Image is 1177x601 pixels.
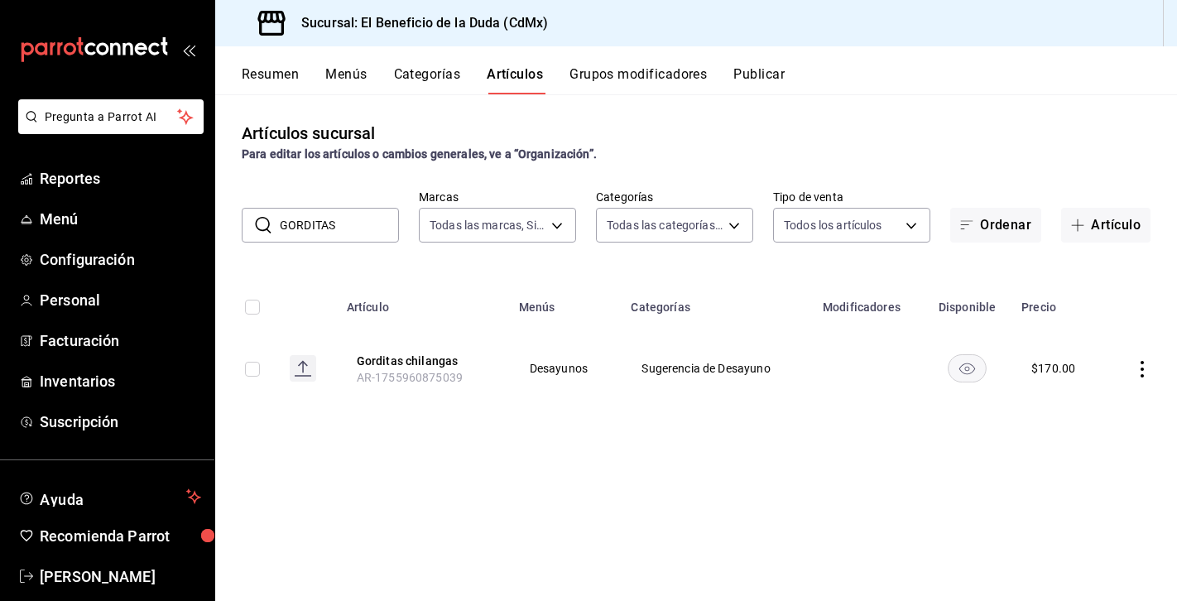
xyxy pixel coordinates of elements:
span: Facturación [40,329,201,352]
button: edit-product-location [357,353,489,369]
button: actions [1134,361,1151,377]
button: Resumen [242,66,299,94]
span: AR-1755960875039 [357,371,463,384]
div: $ 170.00 [1031,360,1075,377]
span: Suscripción [40,411,201,433]
span: Todos los artículos [784,217,882,233]
strong: Para editar los artículos o cambios generales, ve a “Organización”. [242,147,597,161]
span: Desayunos [530,363,601,374]
span: Sugerencia de Desayuno [641,363,792,374]
span: Reportes [40,167,201,190]
th: Modificadores [813,276,923,329]
button: availability-product [948,354,987,382]
label: Marcas [419,191,576,203]
th: Artículo [337,276,509,329]
th: Categorías [621,276,813,329]
button: Artículos [487,66,543,94]
button: Categorías [394,66,461,94]
span: Todas las marcas, Sin marca [430,217,545,233]
button: Menús [325,66,367,94]
label: Categorías [596,191,753,203]
span: Todas las categorías, Sin categoría [607,217,723,233]
button: Ordenar [950,208,1041,243]
th: Menús [509,276,622,329]
button: Grupos modificadores [569,66,707,94]
button: Pregunta a Parrot AI [18,99,204,134]
button: Artículo [1061,208,1151,243]
span: Recomienda Parrot [40,525,201,547]
span: Menú [40,208,201,230]
span: Configuración [40,248,201,271]
button: Publicar [733,66,785,94]
div: navigation tabs [242,66,1177,94]
label: Tipo de venta [773,191,930,203]
span: Pregunta a Parrot AI [45,108,178,126]
span: Personal [40,289,201,311]
input: Buscar artículo [280,209,399,242]
th: Disponible [923,276,1011,329]
span: [PERSON_NAME] [40,565,201,588]
th: Precio [1011,276,1106,329]
span: Inventarios [40,370,201,392]
h3: Sucursal: El Beneficio de la Duda (CdMx) [288,13,548,33]
span: Ayuda [40,487,180,507]
div: Artículos sucursal [242,121,375,146]
button: open_drawer_menu [182,43,195,56]
a: Pregunta a Parrot AI [12,120,204,137]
